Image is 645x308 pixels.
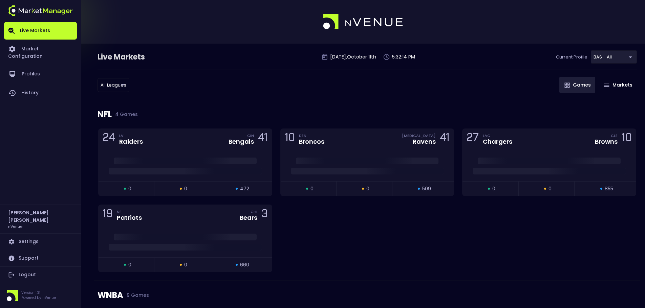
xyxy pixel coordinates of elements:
[604,84,609,87] img: gameIcon
[422,185,431,192] span: 509
[240,215,257,221] div: Bears
[128,185,131,192] span: 0
[564,82,570,88] img: gameIcon
[549,185,552,192] span: 0
[98,78,129,92] div: BAS - All
[258,133,268,145] div: 41
[103,133,115,145] div: 24
[330,53,376,61] p: [DATE] , October 11 th
[4,22,77,40] a: Live Markets
[8,209,73,224] h2: [PERSON_NAME] [PERSON_NAME]
[483,139,512,145] div: Chargers
[4,290,77,301] div: Version 1.31Powered by nVenue
[285,133,295,145] div: 10
[413,139,436,145] div: Ravens
[299,133,324,138] div: DEN
[366,185,369,192] span: 0
[117,215,142,221] div: Patriots
[240,185,249,192] span: 472
[117,209,142,214] div: NE
[299,139,324,145] div: Broncos
[4,267,77,283] a: Logout
[128,261,131,268] span: 0
[599,77,637,93] button: Markets
[251,209,257,214] div: CHI
[559,77,595,93] button: Games
[402,133,436,138] div: [MEDICAL_DATA]
[98,52,180,63] div: Live Markets
[440,133,450,145] div: 41
[611,133,618,138] div: CLE
[4,84,77,102] a: History
[261,209,268,221] div: 3
[119,139,143,145] div: Raiders
[595,139,618,145] div: Browns
[98,100,637,128] div: NFL
[8,224,22,229] h3: nVenue
[229,139,254,145] div: Bengals
[119,133,143,138] div: LV
[4,234,77,250] a: Settings
[184,185,187,192] span: 0
[467,133,479,145] div: 27
[112,112,138,117] span: 4 Games
[4,250,77,266] a: Support
[310,185,314,192] span: 0
[21,295,56,300] p: Powered by nVenue
[392,53,415,61] p: 5:32:14 PM
[103,209,113,221] div: 19
[240,261,249,268] span: 660
[4,65,77,84] a: Profiles
[556,54,587,61] p: Current Profile
[8,5,73,16] img: logo
[483,133,512,138] div: LAC
[123,292,149,298] span: 9 Games
[247,133,254,138] div: CIN
[4,40,77,65] a: Market Configuration
[21,290,56,295] p: Version 1.31
[492,185,495,192] span: 0
[184,261,187,268] span: 0
[622,133,632,145] div: 10
[591,50,637,64] div: BAS - All
[605,185,613,192] span: 855
[323,14,404,30] img: logo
